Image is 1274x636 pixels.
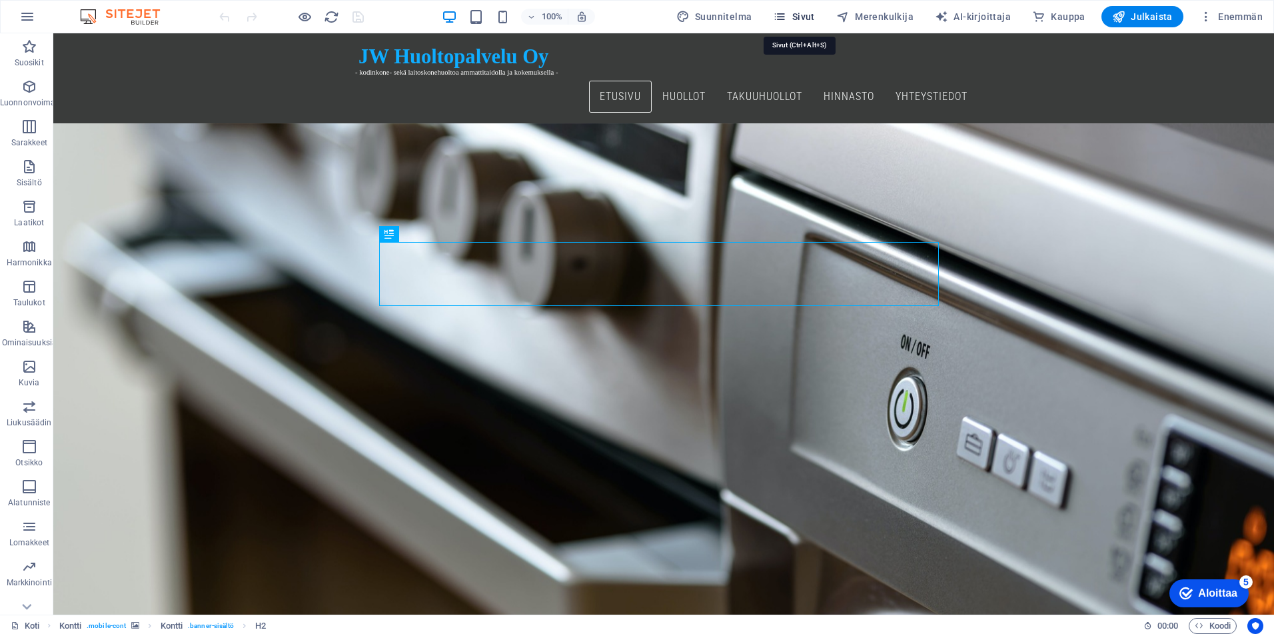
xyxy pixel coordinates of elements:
[13,297,45,308] p: Taulukot
[541,9,562,25] h6: 100%
[1051,11,1085,22] font: Kauppa
[25,618,39,634] font: Koti
[8,497,50,508] p: Alatunniste
[15,57,44,68] p: Suosikit
[59,618,266,634] nav: breadcrumb
[1247,618,1263,634] button: Käyttäjäkeskeiset
[768,6,820,27] button: Sivut
[11,137,47,148] p: Sarakkeet
[1194,6,1268,27] button: Enemmän
[77,9,177,25] img: Toimittajan logo
[792,11,815,22] font: Sivut
[695,11,752,22] font: Suunnitelma
[1167,621,1169,631] span: :
[521,9,568,25] button: 100%
[14,217,44,228] p: Laatikot
[87,618,126,634] span: . mobile-cont
[831,6,919,27] button: Merenkulkija
[1218,11,1263,22] font: Enemmän
[161,618,183,634] span: Click to select. Double-click to edit
[954,11,1011,22] font: AI-kirjoittaja
[855,11,914,22] font: Merenkulkija
[1209,618,1231,634] font: Koodi
[576,11,588,23] i: On resize automatically adjust zoom level to fit chosen device.
[9,537,49,548] p: Lomakkeet
[671,6,758,27] button: Suunnitelma
[59,618,82,634] span: Click to select. Double-click to edit
[7,577,52,588] p: Markkinointi
[1131,11,1173,22] font: Julkaista
[54,15,93,27] div: Aloittaa
[1027,6,1091,27] button: Kauppa
[25,7,105,35] div: Aloita 5 kohdetta jäljellä, 0 % valmis
[15,457,43,468] p: Otsikko
[1143,618,1179,634] h6: Session time
[255,618,266,634] span: Click to select. Double-click to edit
[2,337,57,348] p: Ominaisuuksia
[930,6,1016,27] button: AI-kirjoittaja
[95,3,109,16] div: 5
[7,417,51,428] p: Liukusäädin
[17,177,42,188] p: Sisältö
[1189,618,1237,634] button: Koodi
[1101,6,1183,27] button: Julkaista
[131,622,139,629] i: This element contains a background
[19,377,40,388] p: Kuvia
[1157,618,1178,634] span: 00 00
[11,618,39,634] a: Click to cancel selection. Double-click to open Pages
[323,9,339,25] button: ladata uudelleen
[324,9,339,25] i: Reload page
[188,618,234,634] span: .banner-sisältö
[7,257,52,268] p: Harmonikka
